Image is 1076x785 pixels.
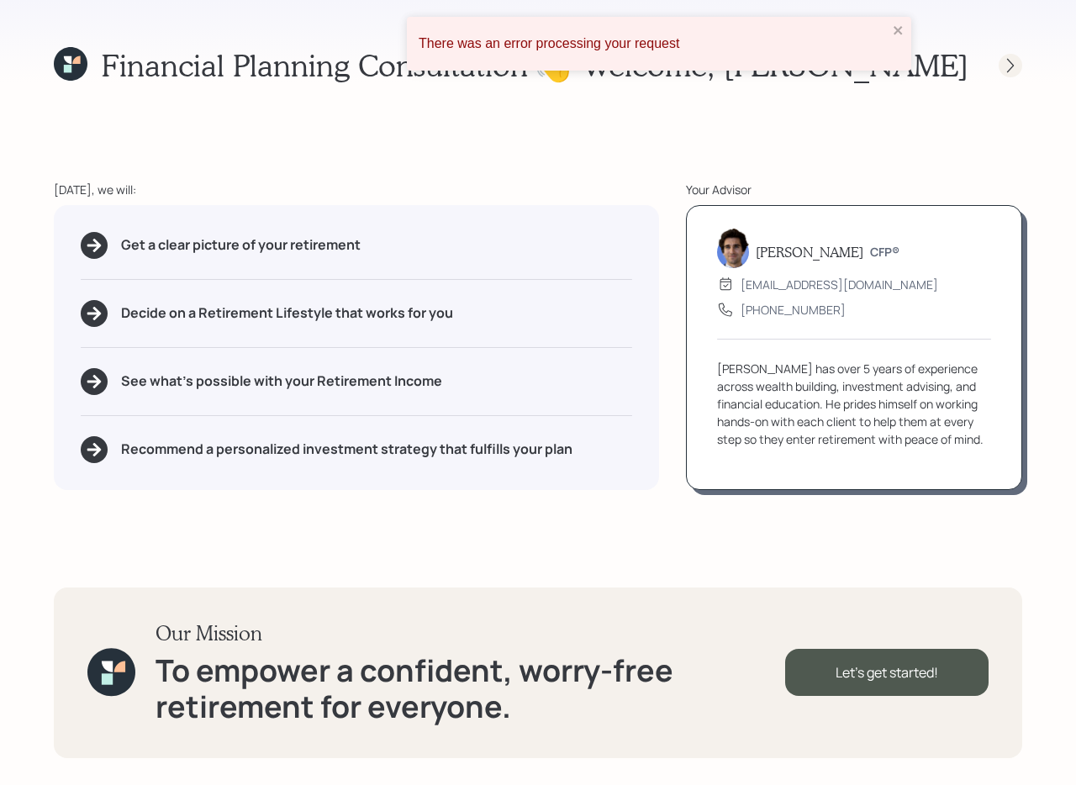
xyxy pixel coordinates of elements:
[717,360,991,448] div: [PERSON_NAME] has over 5 years of experience across wealth building, investment advising, and fin...
[717,228,749,268] img: harrison-schaefer-headshot-2.png
[121,237,361,253] h5: Get a clear picture of your retirement
[121,305,453,321] h5: Decide on a Retirement Lifestyle that works for you
[156,652,784,724] h1: To empower a confident, worry-free retirement for everyone.
[741,301,846,319] div: [PHONE_NUMBER]
[756,244,863,260] h5: [PERSON_NAME]
[54,181,659,198] div: [DATE], we will:
[870,245,899,260] h6: CFP®
[121,441,572,457] h5: Recommend a personalized investment strategy that fulfills your plan
[686,181,1022,198] div: Your Advisor
[893,24,905,40] button: close
[101,47,528,83] h1: Financial Planning Consultation
[419,36,888,51] div: There was an error processing your request
[741,276,938,293] div: [EMAIL_ADDRESS][DOMAIN_NAME]
[156,621,784,645] h3: Our Mission
[785,649,989,696] div: Let's get started!
[121,373,442,389] h5: See what's possible with your Retirement Income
